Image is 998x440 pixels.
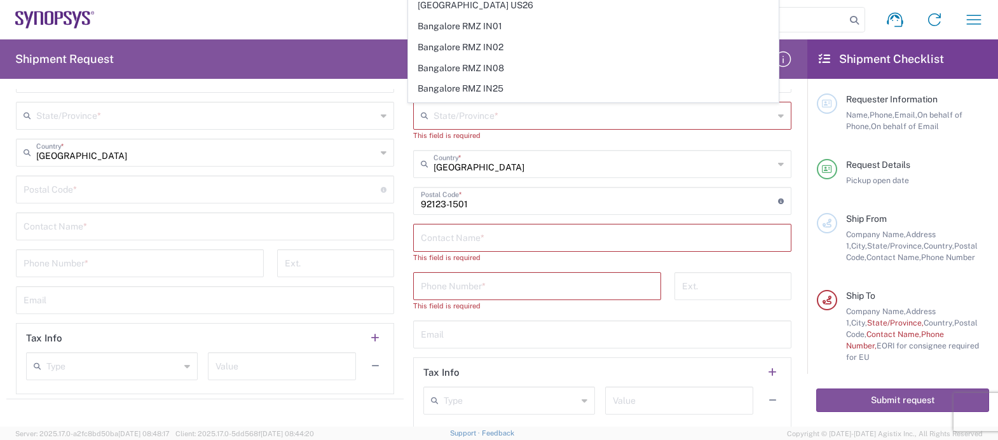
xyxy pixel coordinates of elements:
span: City, [851,318,867,327]
h2: Tax Info [26,332,62,345]
a: Support [450,429,482,437]
span: Contact Name, [866,329,921,339]
span: Country, [924,241,954,251]
span: Phone, [870,110,894,120]
span: Phone Number [921,252,975,262]
span: Country, [924,318,954,327]
span: Ship To [846,291,875,301]
span: Client: 2025.17.0-5dd568f [175,430,314,437]
div: This field is required [413,252,791,263]
div: This field is required [413,300,661,312]
span: Requester Information [846,94,938,104]
a: Feedback [482,429,514,437]
span: Copyright © [DATE]-[DATE] Agistix Inc., All Rights Reserved [787,428,983,439]
span: On behalf of Email [871,121,939,131]
span: Server: 2025.17.0-a2fc8bd50ba [15,430,170,437]
span: Contact Name, [866,252,921,262]
span: City, [851,241,867,251]
span: Email, [894,110,917,120]
span: [DATE] 08:48:17 [118,430,170,437]
span: Bangalore RMZ IN25 [409,79,779,99]
h2: Tax Info [423,366,460,379]
span: State/Province, [867,318,924,327]
span: Company Name, [846,230,906,239]
div: This field is required [413,130,791,141]
span: Request Details [846,160,910,170]
span: EORI for consignee required for EU [846,341,979,362]
span: Company Name, [846,306,906,316]
span: [DATE] 08:44:20 [261,430,314,437]
span: Pickup open date [846,175,909,185]
button: Submit request [816,388,989,412]
h2: Shipment Checklist [819,52,944,67]
h2: Shipment Request [15,52,114,67]
span: Bangalore RMZ IN33 [409,100,779,120]
span: State/Province, [867,241,924,251]
span: Name, [846,110,870,120]
span: Ship From [846,214,887,224]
